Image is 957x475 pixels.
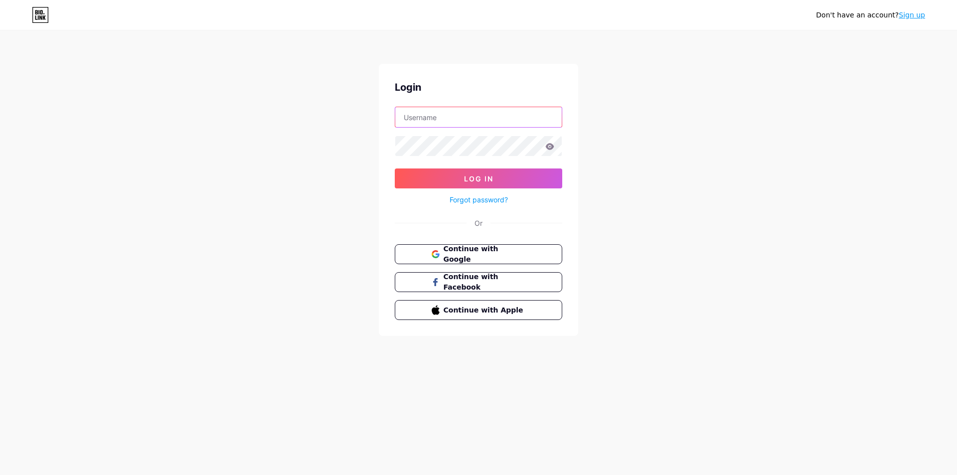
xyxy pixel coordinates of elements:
[899,11,925,19] a: Sign up
[395,107,562,127] input: Username
[816,10,925,20] div: Don't have an account?
[464,174,493,183] span: Log In
[450,194,508,205] a: Forgot password?
[444,305,526,316] span: Continue with Apple
[395,300,562,320] button: Continue with Apple
[395,272,562,292] button: Continue with Facebook
[395,244,562,264] button: Continue with Google
[475,218,482,228] div: Or
[444,244,526,265] span: Continue with Google
[395,168,562,188] button: Log In
[395,80,562,95] div: Login
[444,272,526,293] span: Continue with Facebook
